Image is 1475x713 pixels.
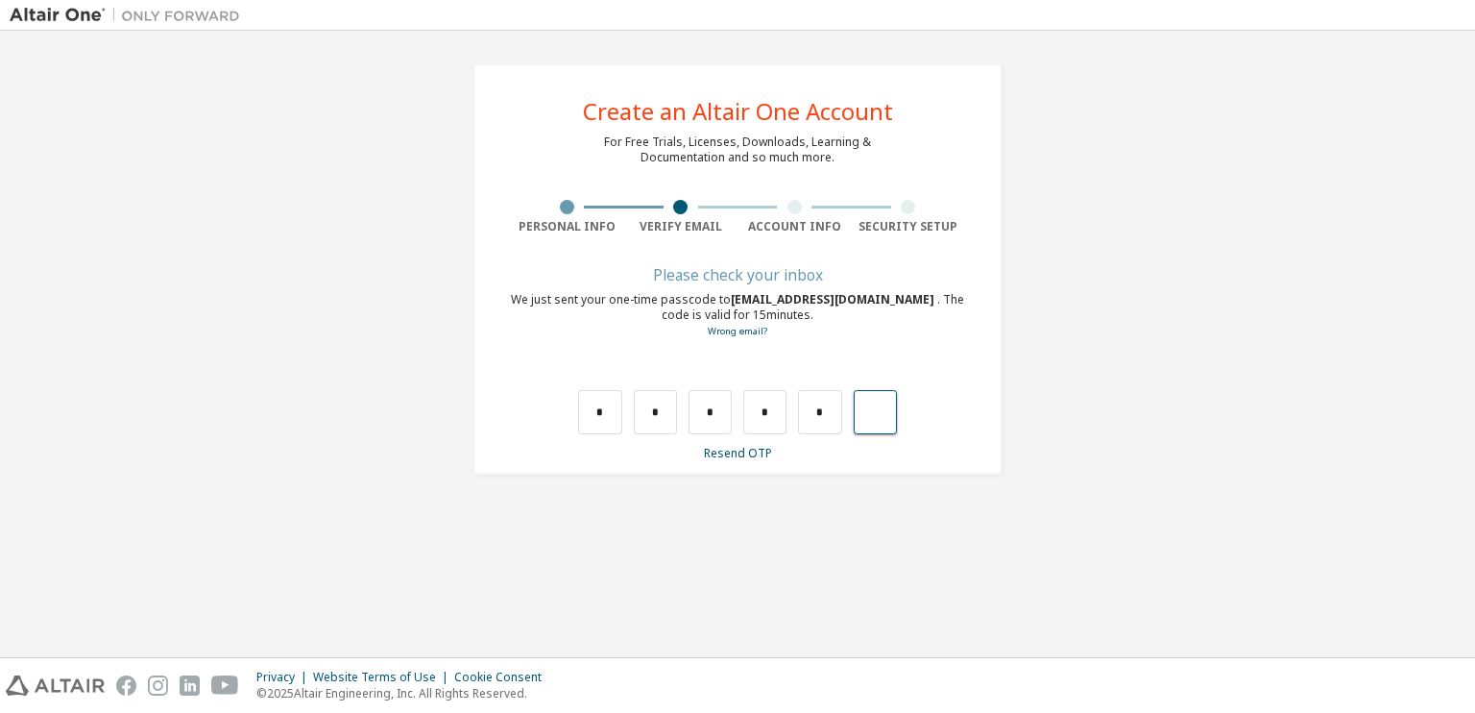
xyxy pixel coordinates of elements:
div: Security Setup [852,219,966,234]
a: Go back to the registration form [708,325,767,337]
div: Privacy [256,670,313,685]
div: We just sent your one-time passcode to . The code is valid for 15 minutes. [510,292,965,339]
span: [EMAIL_ADDRESS][DOMAIN_NAME] [731,291,937,307]
div: Please check your inbox [510,269,965,281]
div: Verify Email [624,219,738,234]
div: Personal Info [510,219,624,234]
div: Website Terms of Use [313,670,454,685]
img: youtube.svg [211,676,239,696]
div: Cookie Consent [454,670,553,685]
img: facebook.svg [116,676,136,696]
div: Account Info [737,219,852,234]
p: © 2025 Altair Engineering, Inc. All Rights Reserved. [256,685,553,701]
img: altair_logo.svg [6,676,105,696]
div: For Free Trials, Licenses, Downloads, Learning & Documentation and so much more. [604,135,871,165]
a: Resend OTP [704,445,772,461]
div: Create an Altair One Account [583,100,893,123]
img: linkedin.svg [180,676,200,696]
img: Altair One [10,6,250,25]
img: instagram.svg [148,676,168,696]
